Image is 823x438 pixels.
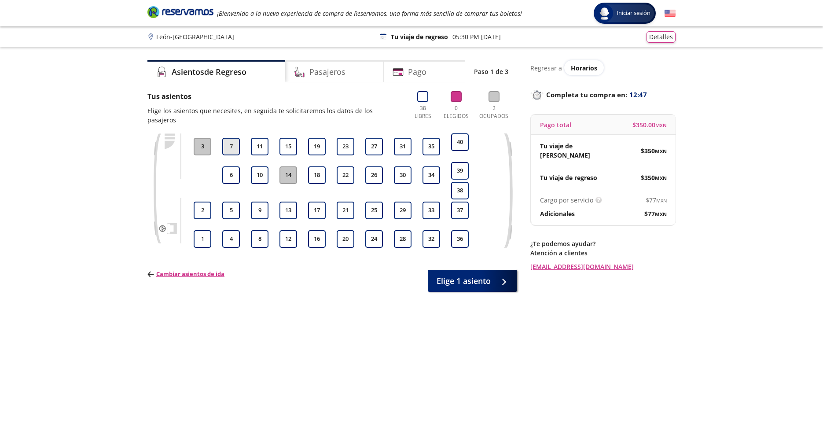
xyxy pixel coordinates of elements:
span: Horarios [571,64,597,72]
h4: Asientos de Regreso [172,66,246,78]
button: 6 [222,166,240,184]
button: 15 [279,138,297,155]
small: MXN [655,175,667,181]
button: 35 [423,138,440,155]
button: 20 [337,230,354,248]
button: 11 [251,138,268,155]
p: Cargo por servicio [540,195,593,205]
a: [EMAIL_ADDRESS][DOMAIN_NAME] [530,262,676,271]
h4: Pasajeros [309,66,345,78]
p: Tu viaje de [PERSON_NAME] [540,141,603,160]
button: 3 [194,138,211,155]
span: $ 77 [646,195,667,205]
span: Elige 1 asiento [437,275,491,287]
span: $ 350 [641,173,667,182]
button: 13 [279,202,297,219]
button: 19 [308,138,326,155]
p: Tu viaje de regreso [540,173,597,182]
button: 27 [365,138,383,155]
button: 1 [194,230,211,248]
div: Regresar a ver horarios [530,60,676,75]
em: ¡Bienvenido a la nueva experiencia de compra de Reservamos, una forma más sencilla de comprar tus... [217,9,522,18]
a: Brand Logo [147,5,213,21]
h4: Pago [408,66,426,78]
button: 7 [222,138,240,155]
span: $ 77 [644,209,667,218]
p: Paso 1 de 3 [474,67,508,76]
button: 31 [394,138,411,155]
button: 32 [423,230,440,248]
button: 14 [279,166,297,184]
button: 36 [451,230,469,248]
button: 22 [337,166,354,184]
span: $ 350 [641,146,667,155]
p: Regresar a [530,63,562,73]
small: MXN [655,148,667,155]
button: 28 [394,230,411,248]
button: 30 [394,166,411,184]
button: 29 [394,202,411,219]
p: ¿Te podemos ayudar? [530,239,676,248]
button: 2 [194,202,211,219]
p: Elige los asientos que necesites, en seguida te solicitaremos los datos de los pasajeros [147,106,402,125]
p: Cambiar asientos de ida [147,270,224,279]
button: 26 [365,166,383,184]
button: 23 [337,138,354,155]
button: 4 [222,230,240,248]
button: 12 [279,230,297,248]
button: Detalles [647,31,676,43]
button: Elige 1 asiento [428,270,517,292]
p: Completa tu compra en : [530,88,676,101]
button: 8 [251,230,268,248]
button: 16 [308,230,326,248]
button: 34 [423,166,440,184]
p: 05:30 PM [DATE] [452,32,501,41]
span: Iniciar sesión [613,9,654,18]
small: MXN [655,211,667,217]
button: 21 [337,202,354,219]
p: 2 Ocupados [477,104,511,120]
button: 33 [423,202,440,219]
p: Tu viaje de regreso [391,32,448,41]
p: Pago total [540,120,571,129]
span: $ 350.00 [632,120,667,129]
button: 40 [451,133,469,151]
button: 38 [451,182,469,199]
button: 10 [251,166,268,184]
p: Atención a clientes [530,248,676,258]
button: English [665,8,676,19]
button: 39 [451,162,469,180]
button: 25 [365,202,383,219]
small: MXN [656,197,667,204]
p: Adicionales [540,209,575,218]
button: 17 [308,202,326,219]
button: 9 [251,202,268,219]
button: 5 [222,202,240,219]
small: MXN [655,122,667,129]
p: 0 Elegidos [441,104,471,120]
p: Tus asientos [147,91,402,102]
i: Brand Logo [147,5,213,18]
button: 37 [451,202,469,219]
p: León - [GEOGRAPHIC_DATA] [156,32,234,41]
button: 18 [308,166,326,184]
iframe: Messagebird Livechat Widget [772,387,814,429]
button: 24 [365,230,383,248]
span: 12:47 [629,90,647,100]
p: 38 Libres [411,104,435,120]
